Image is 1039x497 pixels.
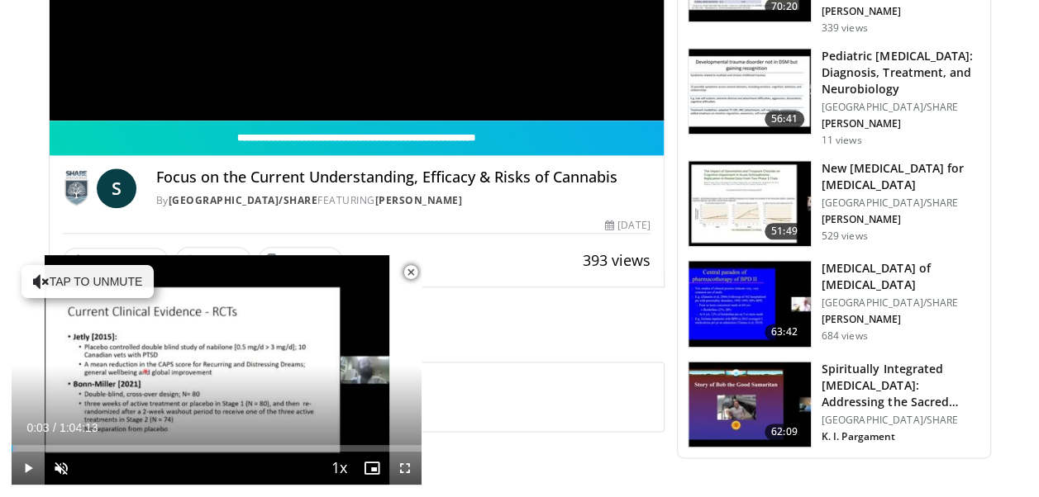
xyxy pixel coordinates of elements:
[689,49,811,135] img: db951fbd-5f18-43da-ae41-9f1039950614.150x105_q85_crop-smart_upscale.jpg
[822,21,868,35] p: 339 views
[388,452,422,485] button: Fullscreen
[822,230,868,243] p: 529 views
[156,193,651,208] div: By FEATURING
[822,213,980,226] p: [PERSON_NAME]
[12,445,422,452] div: Progress Bar
[822,134,862,147] p: 11 views
[322,452,355,485] button: Playback Rate
[688,361,980,448] a: 62:09 Spiritually Integrated [MEDICAL_DATA]: Addressing the Sacred Dimensio… [GEOGRAPHIC_DATA]/SH...
[258,247,342,273] button: Save to
[822,196,980,210] p: [GEOGRAPHIC_DATA]/SHARE
[45,452,78,485] button: Unmute
[53,421,56,434] span: /
[765,324,804,340] span: 63:42
[822,5,980,18] p: [PERSON_NAME]
[63,248,169,273] a: 3 Thumbs Up
[688,260,980,348] a: 63:42 [MEDICAL_DATA] of [MEDICAL_DATA] [GEOGRAPHIC_DATA]/SHARE [PERSON_NAME] 684 views
[63,168,90,208] img: Silver Hill Hospital/SHARE
[688,48,980,147] a: 56:41 Pediatric [MEDICAL_DATA]: Diagnosis, Treatment, and Neurobiology [GEOGRAPHIC_DATA]/SHARE [P...
[87,253,93,268] span: 3
[765,424,804,440] span: 62:09
[175,247,252,273] button: Share
[60,421,98,434] span: 1:04:13
[822,296,980,310] p: [GEOGRAPHIC_DATA]/SHARE
[688,160,980,248] a: 51:49 New [MEDICAL_DATA] for [MEDICAL_DATA] [GEOGRAPHIC_DATA]/SHARE [PERSON_NAME] 529 views
[12,452,45,485] button: Play
[765,223,804,239] span: 51:49
[822,101,980,114] p: [GEOGRAPHIC_DATA]/SHARE
[394,255,427,290] button: Close
[169,193,318,207] a: [GEOGRAPHIC_DATA]/SHARE
[765,111,804,127] span: 56:41
[822,430,980,443] p: K. I. Pargament
[822,48,980,97] h3: Pediatric [MEDICAL_DATA]: Diagnosis, Treatment, and Neurobiology
[375,193,463,207] a: [PERSON_NAME]
[822,260,980,293] h3: [MEDICAL_DATA] of [MEDICAL_DATA]
[689,161,811,247] img: dd36978a-5402-4304-807f-d95aa053839a.150x105_q85_crop-smart_upscale.jpg
[822,361,980,410] h3: Spiritually Integrated [MEDICAL_DATA]: Addressing the Sacred Dimensio…
[689,362,811,447] img: d4d5890d-592e-4d46-9b8a-3f5c03b348eb.150x105_q85_crop-smart_upscale.jpg
[822,117,980,130] p: [PERSON_NAME]
[12,255,422,485] video-js: Video Player
[822,313,980,326] p: [PERSON_NAME]
[822,329,868,343] p: 684 views
[822,160,980,193] h3: New [MEDICAL_DATA] for [MEDICAL_DATA]
[822,414,980,427] p: [GEOGRAPHIC_DATA]/SHARE
[97,168,136,208] a: S
[355,452,388,485] button: Enable picture-in-picture mode
[156,168,651,187] h4: Focus on the Current Understanding, Efficacy & Risks of Cannabis
[26,421,49,434] span: 0:03
[605,218,650,233] div: [DATE]
[21,265,154,298] button: Tap to unmute
[689,261,811,347] img: 74999f4a-6cb8-49c0-8db7-b9ff1ada8bd0.150x105_q85_crop-smart_upscale.jpg
[583,250,651,270] span: 393 views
